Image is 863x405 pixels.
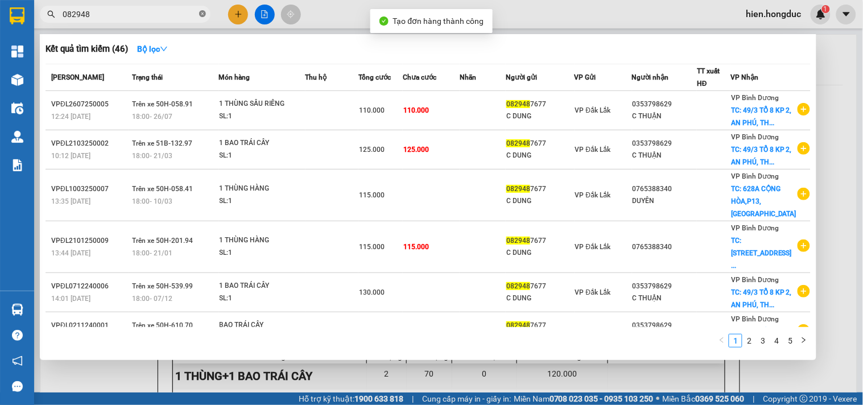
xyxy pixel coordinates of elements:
span: search [47,10,55,18]
span: TC: 49/3 TỔ 8 KP 2, AN PHÚ, TH... [731,106,792,127]
span: VP Bình Dương [731,276,779,284]
div: SL: 1 [220,195,305,208]
span: close-circle [199,9,206,20]
span: VP Đắk Lắk [575,243,611,251]
div: C DUNG [506,150,573,162]
div: 0353798629 [633,98,696,110]
a: 5 [784,334,796,347]
span: VP Nhận [730,73,758,81]
span: plus-circle [798,142,810,155]
span: 14:01 [DATE] [51,295,90,303]
span: VP Bình Dương [731,224,779,232]
span: Nhãn [460,73,476,81]
div: SL: 1 [220,110,305,123]
img: solution-icon [11,159,23,171]
div: C DUNG [506,292,573,304]
button: Bộ lọcdown [128,40,177,58]
img: dashboard-icon [11,46,23,57]
span: 18:00 - 21/01 [132,249,172,257]
span: TC: [STREET_ADDRESS] ... [731,237,792,270]
span: VP Đắk Lắk [575,288,611,296]
img: warehouse-icon [11,102,23,114]
span: Trạng thái [132,73,163,81]
span: 18:00 - 26/07 [132,113,172,121]
li: 1 [729,334,742,348]
div: BAO TRÁI CÂY [220,319,305,332]
span: 13:44 [DATE] [51,249,90,257]
div: SL: 1 [220,150,305,162]
span: VP Bình Dương [731,172,779,180]
div: DUYÊN [633,195,696,207]
span: Tổng cước [358,73,391,81]
span: VP Đắk Lắk [575,146,611,154]
span: Trên xe 50H-201.94 [132,237,193,245]
span: 12:24 [DATE] [51,113,90,121]
span: 125.000 [359,146,385,154]
div: C THUẬN [633,150,696,162]
span: left [719,337,725,344]
div: C DUNG [506,247,573,259]
div: VPĐL1003250007 [51,183,129,195]
div: 0353798629 [633,138,696,150]
a: 4 [770,334,783,347]
div: 7677 [506,138,573,150]
div: 1 THÙNG HÀNG [220,183,305,195]
span: close-circle [199,10,206,17]
span: VP Bình Dương [731,94,779,102]
span: 082948 [506,185,530,193]
span: TC: 49/3 TỔ 8 KP 2, AN PHÚ, TH... [731,146,792,166]
span: plus-circle [798,239,810,252]
div: SL: 1 [220,292,305,305]
img: warehouse-icon [11,131,23,143]
span: Trên xe 50H-610.70 [132,321,193,329]
div: VPĐL0712240006 [51,280,129,292]
span: 082948 [506,282,530,290]
div: 1 THÙNG HÀNG [220,234,305,247]
h3: Kết quả tìm kiếm ( 46 ) [46,43,128,55]
div: 7677 [506,280,573,292]
span: right [800,337,807,344]
span: Trên xe 51B-132.97 [132,139,192,147]
span: 110.000 [359,106,385,114]
button: right [797,334,811,348]
div: C THUẬN [633,292,696,304]
span: 125.000 [403,146,429,154]
span: 082948 [506,237,530,245]
span: notification [12,356,23,366]
span: 082948 [506,100,530,108]
div: SL: 1 [220,247,305,259]
span: 18:00 - 07/12 [132,295,172,303]
span: 10:12 [DATE] [51,152,90,160]
span: Món hàng [219,73,250,81]
a: 3 [757,334,769,347]
span: [PERSON_NAME] [51,73,104,81]
span: VP Bình Dương [731,315,779,323]
div: VPĐL0211240001 [51,320,129,332]
div: VPĐL2101250009 [51,235,129,247]
span: Tạo đơn hàng thành công [393,16,484,26]
span: VP Gửi [575,73,596,81]
span: 115.000 [403,243,429,251]
span: check-circle [379,16,389,26]
span: 082948 [506,139,530,147]
div: 7677 [506,183,573,195]
a: 1 [729,334,742,347]
div: 0353798629 [633,320,696,332]
span: Người nhận [632,73,669,81]
div: 7677 [506,320,573,332]
span: VP Bình Dương [731,133,779,141]
img: logo-vxr [10,7,24,24]
span: TC: 49/3 TỔ 8 KP 2, AN PHÚ, TH... [731,288,792,309]
span: 130.000 [359,288,385,296]
li: Next Page [797,334,811,348]
li: Previous Page [715,334,729,348]
div: 7677 [506,98,573,110]
span: 110.000 [403,106,429,114]
div: C DUNG [506,110,573,122]
div: 0765388340 [633,241,696,253]
li: 5 [783,334,797,348]
span: 18:00 - 10/03 [132,197,172,205]
span: plus-circle [798,103,810,115]
span: 13:35 [DATE] [51,197,90,205]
